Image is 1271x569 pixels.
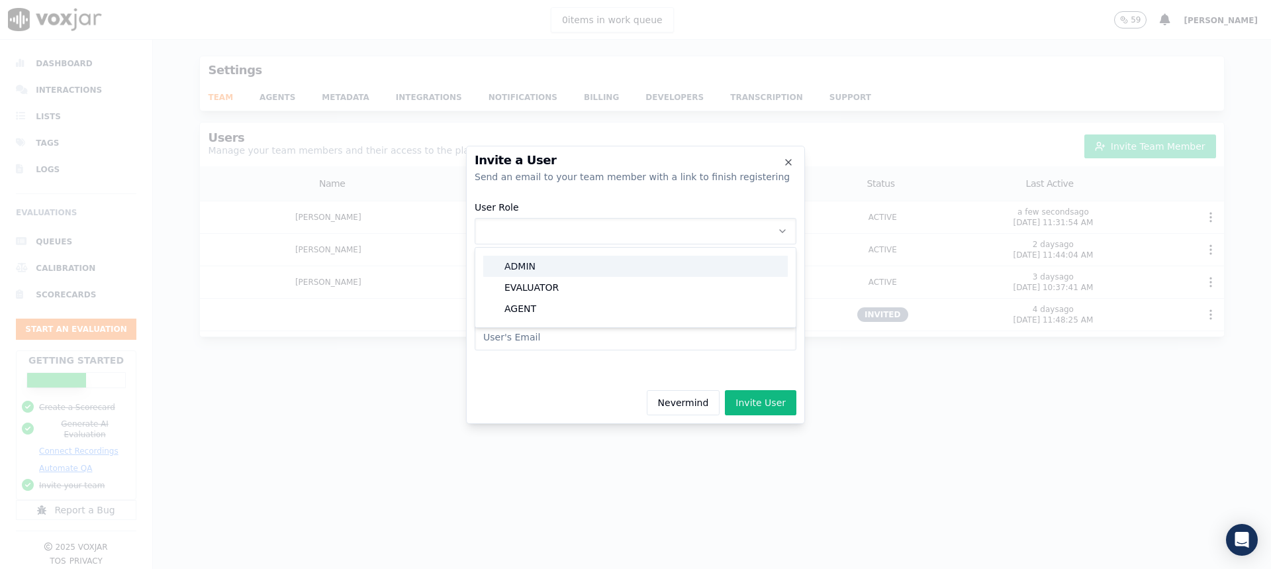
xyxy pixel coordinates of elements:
input: User's Email [475,324,796,350]
div: ADMIN [483,256,788,277]
button: Nevermind [647,390,720,415]
h2: Invite a User [475,154,796,166]
button: Invite User [725,390,796,415]
div: Open Intercom Messenger [1226,524,1258,556]
div: Send an email to your team member with a link to finish registering [475,170,796,183]
div: AGENT [483,298,788,319]
div: EVALUATOR [483,277,788,298]
label: User Role [475,202,519,213]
